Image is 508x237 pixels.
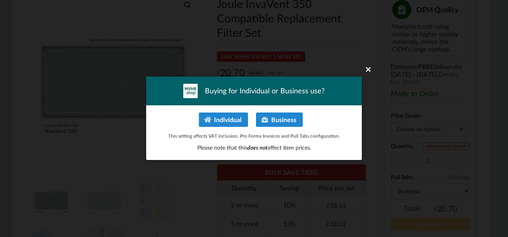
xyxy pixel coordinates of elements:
p: This setting affects VAT inclusion, Pro Forma Invoices and Pull Tabs configuration. [155,132,353,139]
span: does not [247,144,268,151]
img: mvhr-inverted.png [183,84,198,98]
span: Buying for Individual or Business use? [205,86,325,96]
p: Please note that this affect item prices. [155,144,353,152]
button: Business [256,113,303,127]
button: Individual [199,113,248,127]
